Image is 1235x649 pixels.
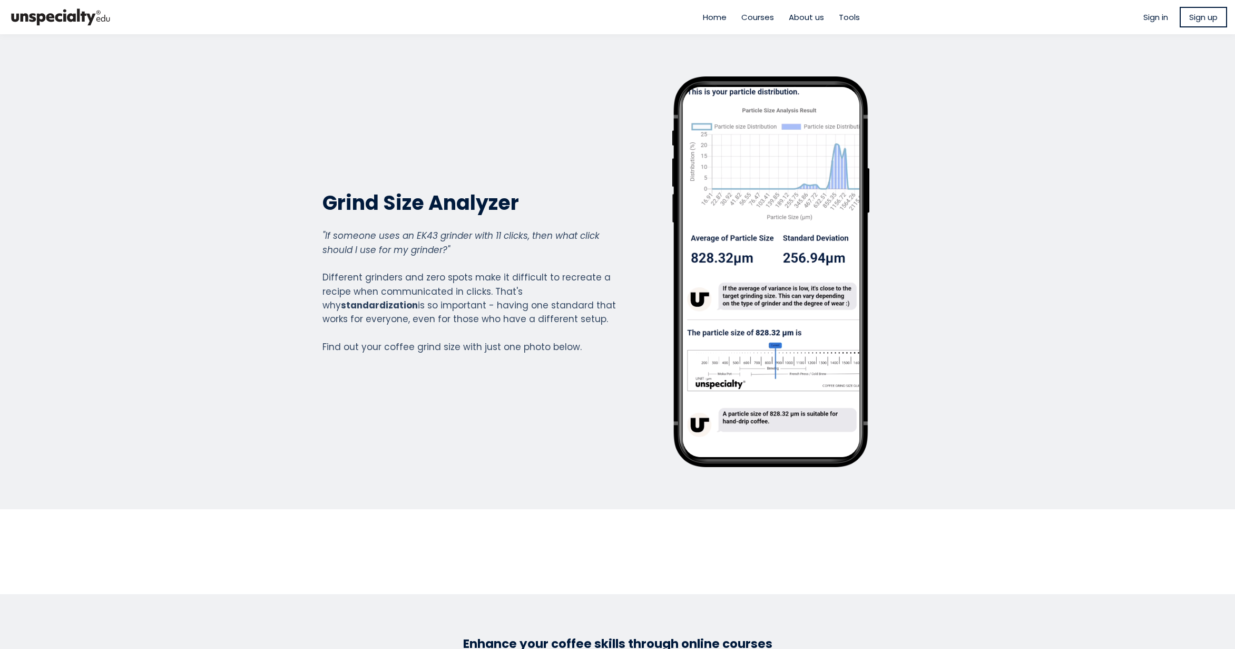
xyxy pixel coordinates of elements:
[8,4,113,30] img: bc390a18feecddb333977e298b3a00a1.png
[703,11,727,23] a: Home
[839,11,860,23] a: Tools
[789,11,824,23] a: About us
[341,299,418,312] strong: standardization
[1189,11,1218,23] span: Sign up
[1180,7,1227,27] a: Sign up
[322,190,616,216] h2: Grind Size Analyzer
[322,229,616,354] div: Different grinders and zero spots make it difficult to recreate a recipe when communicated in cli...
[741,11,774,23] a: Courses
[322,229,600,256] em: "If someone uses an EK43 grinder with 11 clicks, then what click should I use for my grinder?"
[1143,11,1168,23] a: Sign in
